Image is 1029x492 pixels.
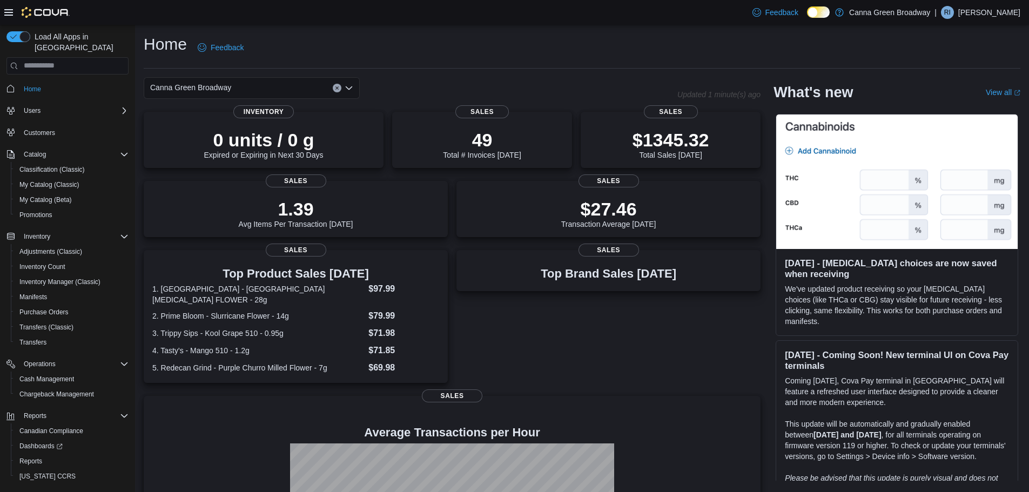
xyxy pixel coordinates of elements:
button: Classification (Classic) [11,162,133,177]
p: | [934,6,937,19]
span: Reports [19,409,129,422]
a: Home [19,83,45,96]
button: Catalog [19,148,50,161]
span: Purchase Orders [15,306,129,319]
span: Sales [455,105,509,118]
span: Customers [19,126,129,139]
p: Coming [DATE], Cova Pay terminal in [GEOGRAPHIC_DATA] will feature a refreshed user interface des... [785,375,1009,408]
span: Sales [266,174,326,187]
span: My Catalog (Classic) [15,178,129,191]
button: Users [2,103,133,118]
span: Inventory [24,232,50,241]
a: Inventory Manager (Classic) [15,275,105,288]
span: Manifests [15,291,129,304]
span: RI [944,6,951,19]
p: $1345.32 [633,129,709,151]
span: Reports [19,457,42,466]
button: Promotions [11,207,133,223]
dt: 3. Trippy Sips - Kool Grape 510 - 0.95g [152,328,364,339]
button: Adjustments (Classic) [11,244,133,259]
span: Classification (Classic) [19,165,85,174]
dd: $79.99 [368,309,439,322]
button: Reports [19,409,51,422]
span: Cash Management [19,375,74,383]
strong: [DATE] and [DATE] [813,430,881,439]
span: Dashboards [19,442,63,450]
a: Inventory Count [15,260,70,273]
span: [US_STATE] CCRS [19,472,76,481]
span: Transfers (Classic) [15,321,129,334]
dt: 1. [GEOGRAPHIC_DATA] - [GEOGRAPHIC_DATA][MEDICAL_DATA] FLOWER - 28g [152,284,364,305]
h3: [DATE] - Coming Soon! New terminal UI on Cova Pay terminals [785,349,1009,371]
a: Manifests [15,291,51,304]
p: [PERSON_NAME] [958,6,1020,19]
a: Reports [15,455,46,468]
button: Chargeback Management [11,387,133,402]
a: Transfers [15,336,51,349]
span: Canna Green Broadway [150,81,231,94]
button: [US_STATE] CCRS [11,469,133,484]
span: Adjustments (Classic) [19,247,82,256]
p: We've updated product receiving so your [MEDICAL_DATA] choices (like THCa or CBG) stay visible fo... [785,284,1009,327]
a: Promotions [15,208,57,221]
a: Customers [19,126,59,139]
span: Sales [579,244,639,257]
span: Chargeback Management [15,388,129,401]
dt: 2. Prime Bloom - Slurricane Flower - 14g [152,311,364,321]
span: Users [24,106,41,115]
span: Transfers (Classic) [19,323,73,332]
button: Catalog [2,147,133,162]
a: View allExternal link [986,88,1020,97]
span: Sales [644,105,698,118]
button: Operations [19,358,60,370]
div: Total Sales [DATE] [633,129,709,159]
h3: Top Product Sales [DATE] [152,267,439,280]
p: 0 units / 0 g [204,129,324,151]
button: Users [19,104,45,117]
span: Inventory Manager (Classic) [15,275,129,288]
dd: $69.98 [368,361,439,374]
button: Customers [2,125,133,140]
span: Feedback [211,42,244,53]
dt: 5. Redecan Grind - Purple Churro Milled Flower - 7g [152,362,364,373]
a: Cash Management [15,373,78,386]
button: Operations [2,356,133,372]
button: Reports [11,454,133,469]
button: My Catalog (Beta) [11,192,133,207]
dd: $97.99 [368,282,439,295]
div: Total # Invoices [DATE] [443,129,521,159]
span: Classification (Classic) [15,163,129,176]
p: 49 [443,129,521,151]
dd: $71.85 [368,344,439,357]
a: Adjustments (Classic) [15,245,86,258]
h1: Home [144,33,187,55]
div: Avg Items Per Transaction [DATE] [239,198,353,228]
a: Dashboards [11,439,133,454]
div: Transaction Average [DATE] [561,198,656,228]
button: Inventory Manager (Classic) [11,274,133,289]
span: Cash Management [15,373,129,386]
button: Manifests [11,289,133,305]
span: Sales [579,174,639,187]
a: My Catalog (Beta) [15,193,76,206]
button: Transfers (Classic) [11,320,133,335]
h3: Top Brand Sales [DATE] [541,267,676,280]
span: Users [19,104,129,117]
div: Raven Irwin [941,6,954,19]
button: Inventory [2,229,133,244]
a: Classification (Classic) [15,163,89,176]
span: My Catalog (Beta) [19,196,72,204]
span: Promotions [19,211,52,219]
span: My Catalog (Classic) [19,180,79,189]
span: Inventory [233,105,294,118]
button: Inventory [19,230,55,243]
button: Inventory Count [11,259,133,274]
h4: Average Transactions per Hour [152,426,752,439]
span: Dashboards [15,440,129,453]
p: Updated 1 minute(s) ago [677,90,761,99]
button: Clear input [333,84,341,92]
a: Feedback [193,37,248,58]
a: Transfers (Classic) [15,321,78,334]
span: My Catalog (Beta) [15,193,129,206]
